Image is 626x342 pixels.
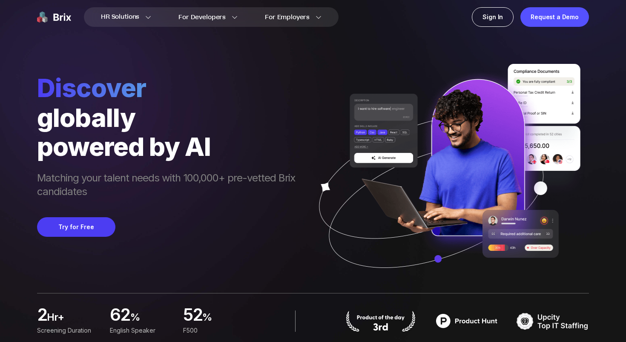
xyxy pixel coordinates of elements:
img: TOP IT STAFFING [517,310,589,332]
img: ai generate [304,64,589,293]
img: product hunt badge [431,310,503,332]
button: Try for Free [37,217,115,237]
span: hr+ [47,310,100,328]
div: Screening duration [37,326,100,335]
span: 62 [110,307,130,324]
img: product hunt badge [345,310,417,332]
span: 2 [37,307,47,324]
span: % [202,310,246,328]
a: Request a Demo [520,7,589,27]
div: English Speaker [110,326,172,335]
div: F500 [183,326,246,335]
span: Discover [37,72,304,103]
span: HR Solutions [101,10,139,24]
span: For Employers [265,13,310,22]
span: For Developers [178,13,226,22]
span: 52 [183,307,203,324]
div: globally [37,103,304,132]
a: Sign In [472,7,514,27]
span: % [130,310,173,328]
div: powered by AI [37,132,304,161]
span: Matching your talent needs with 100,000+ pre-vetted Brix candidates [37,171,304,200]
